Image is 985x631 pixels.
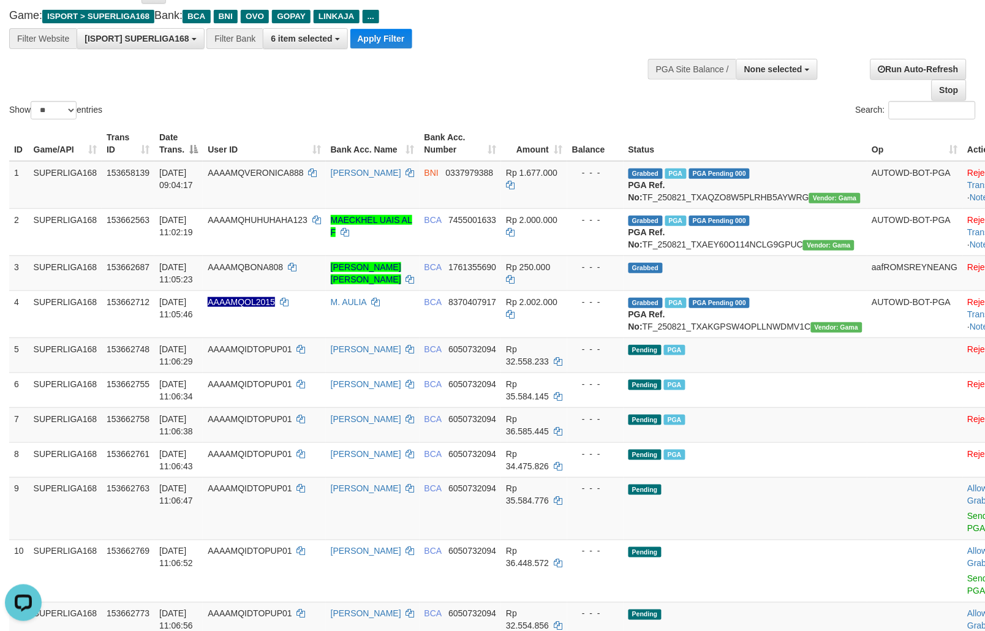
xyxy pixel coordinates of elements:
[107,379,149,389] span: 153662755
[572,608,619,620] div: - - -
[628,547,662,557] span: Pending
[9,10,644,22] h4: Game: Bank:
[572,167,619,179] div: - - -
[446,168,494,178] span: Copy 0337979388 to clipboard
[29,442,102,477] td: SUPERLIGA168
[77,28,204,49] button: [ISPORT] SUPERLIGA168
[628,450,662,460] span: Pending
[506,168,557,178] span: Rp 1.677.000
[331,379,401,389] a: [PERSON_NAME]
[628,345,662,355] span: Pending
[506,297,557,307] span: Rp 2.002.000
[689,168,750,179] span: PGA Pending
[271,34,332,43] span: 6 item selected
[506,609,549,631] span: Rp 32.554.856
[9,126,29,161] th: ID
[448,215,496,225] span: Copy 7455001633 to clipboard
[159,215,193,237] span: [DATE] 11:02:19
[664,415,685,425] span: Marked by aafmaster
[208,344,292,354] span: AAAAMQIDTOPUP01
[159,344,193,366] span: [DATE] 11:06:29
[107,215,149,225] span: 153662563
[425,379,442,389] span: BCA
[628,263,663,273] span: Grabbed
[208,414,292,424] span: AAAAMQIDTOPUP01
[29,540,102,602] td: SUPERLIGA168
[628,485,662,495] span: Pending
[314,10,360,23] span: LINKAJA
[425,262,442,272] span: BCA
[154,126,203,161] th: Date Trans.: activate to sort column descending
[331,609,401,619] a: [PERSON_NAME]
[867,126,963,161] th: Op: activate to sort column ascending
[628,610,662,620] span: Pending
[9,28,77,49] div: Filter Website
[572,378,619,390] div: - - -
[159,609,193,631] span: [DATE] 11:06:56
[506,379,549,401] span: Rp 35.584.145
[624,290,867,338] td: TF_250821_TXAKGPSW4OPLLNWDMV1C
[208,449,292,459] span: AAAAMQIDTOPUP01
[628,227,665,249] b: PGA Ref. No:
[241,10,269,23] span: OVO
[29,208,102,255] td: SUPERLIGA168
[29,477,102,540] td: SUPERLIGA168
[856,101,976,119] label: Search:
[572,261,619,273] div: - - -
[628,415,662,425] span: Pending
[648,59,736,80] div: PGA Site Balance /
[425,484,442,494] span: BCA
[506,262,550,272] span: Rp 250.000
[29,126,102,161] th: Game/API: activate to sort column ascending
[448,449,496,459] span: Copy 6050732094 to clipboard
[159,262,193,284] span: [DATE] 11:05:23
[9,442,29,477] td: 8
[107,168,149,178] span: 153658139
[326,126,420,161] th: Bank Acc. Name: activate to sort column ascending
[811,322,862,333] span: Vendor URL: https://trx31.1velocity.biz
[159,449,193,471] span: [DATE] 11:06:43
[29,338,102,372] td: SUPERLIGA168
[206,28,263,49] div: Filter Bank
[628,309,665,331] b: PGA Ref. No:
[572,214,619,226] div: - - -
[159,484,193,506] span: [DATE] 11:06:47
[448,297,496,307] span: Copy 8370407917 to clipboard
[331,414,401,424] a: [PERSON_NAME]
[572,545,619,557] div: - - -
[624,161,867,209] td: TF_250821_TXAQZO8W5PLRHB5AYWRG
[208,168,303,178] span: AAAAMQVERONICA888
[867,208,963,255] td: AUTOWD-BOT-PGA
[9,372,29,407] td: 6
[420,126,502,161] th: Bank Acc. Number: activate to sort column ascending
[628,180,665,202] b: PGA Ref. No:
[506,484,549,506] span: Rp 35.584.776
[331,449,401,459] a: [PERSON_NAME]
[809,193,861,203] span: Vendor URL: https://trx31.1velocity.biz
[867,161,963,209] td: AUTOWD-BOT-PGA
[107,344,149,354] span: 153662748
[506,344,549,366] span: Rp 32.558.233
[932,80,967,100] a: Stop
[29,290,102,338] td: SUPERLIGA168
[107,484,149,494] span: 153662763
[9,161,29,209] td: 1
[29,372,102,407] td: SUPERLIGA168
[107,546,149,556] span: 153662769
[425,168,439,178] span: BNI
[9,407,29,442] td: 7
[208,546,292,556] span: AAAAMQIDTOPUP01
[331,168,401,178] a: [PERSON_NAME]
[208,379,292,389] span: AAAAMQIDTOPUP01
[506,414,549,436] span: Rp 36.585.445
[870,59,967,80] a: Run Auto-Refresh
[572,448,619,460] div: - - -
[425,449,442,459] span: BCA
[107,609,149,619] span: 153662773
[572,343,619,355] div: - - -
[572,483,619,495] div: - - -
[501,126,567,161] th: Amount: activate to sort column ascending
[624,126,867,161] th: Status
[628,216,663,226] span: Grabbed
[664,345,685,355] span: Marked by aafmaster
